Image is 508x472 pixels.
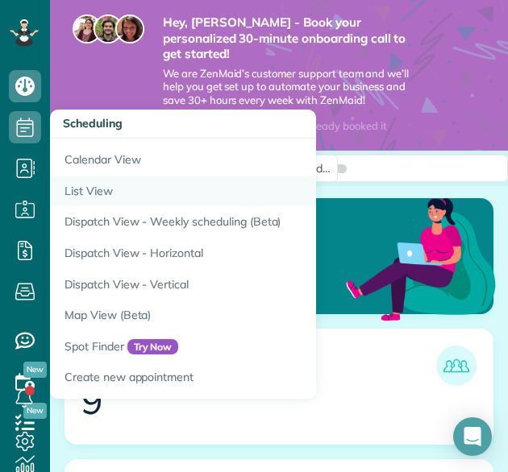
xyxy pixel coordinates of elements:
[94,14,123,43] img: jorge-587dff0eeaa6aab1f244e6dc62b8924c3b6ad411094392a53c71c6c4a576187d.jpg
[163,14,411,62] strong: Hey, [PERSON_NAME] - Book your personalized 30-minute onboarding call to get started!
[453,417,492,456] div: Open Intercom Messenger
[115,14,144,43] img: michelle-19f622bdf1676172e81f8f8fba1fb50e276960ebfe0243fe18214015130c80e4.jpg
[50,269,453,300] a: Dispatch View - Vertical
[343,180,499,336] img: dashboard_welcome-42a62b7d889689a78055ac9021e634bf52bae3f8056760290aed330b23ab8690.png
[73,14,102,43] img: maria-72a9807cf96188c08ef61303f053569d2e2a8a1cde33d635c8a3ac13582a053d.jpg
[63,116,123,130] span: Scheduling
[50,206,453,238] a: Dispatch View - Weekly scheduling (Beta)
[163,67,411,108] span: We are ZenMaid’s customer support team and we’ll help you get set up to automate your business an...
[50,139,453,176] a: Calendar View
[50,238,453,269] a: Dispatch View - Horizontal
[50,176,453,207] a: List View
[81,383,102,419] div: 9
[127,339,179,355] span: Try Now
[23,362,47,378] span: New
[440,350,473,382] img: icon_recurring_customers-cf858462ba22bcd05b5a5880d41d6543d210077de5bb9ebc9590e49fd87d84ed.png
[289,116,396,136] div: I already booked it
[50,300,453,331] a: Map View (Beta)
[50,331,453,362] a: Spot FinderTry Now
[50,362,453,399] a: Create new appointment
